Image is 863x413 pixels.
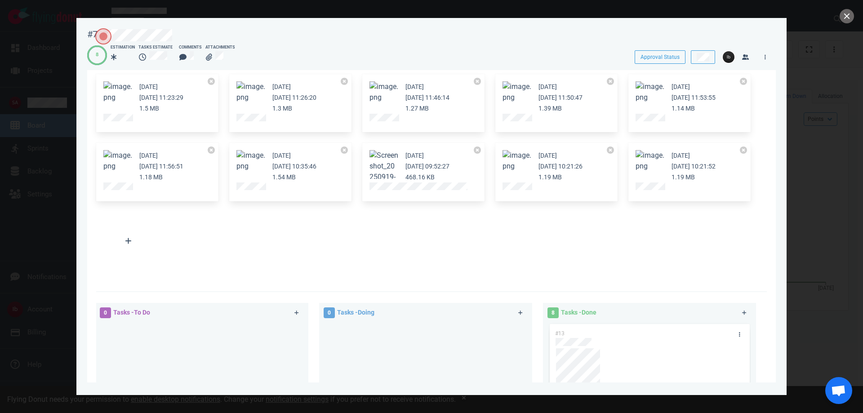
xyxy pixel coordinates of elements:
[236,150,265,172] button: Zoom image
[139,105,159,112] small: 1.5 MB
[825,377,852,404] div: Open de chat
[405,173,435,181] small: 468.16 KB
[179,44,202,51] div: Comments
[113,309,150,316] span: Tasks - To Do
[272,173,296,181] small: 1.54 MB
[138,44,175,51] div: Tasks Estimate
[272,152,291,159] small: [DATE]
[272,105,292,112] small: 1.3 MB
[538,152,557,159] small: [DATE]
[672,94,716,101] small: [DATE] 11:53:55
[503,150,531,172] button: Zoom image
[538,105,562,112] small: 1.39 MB
[636,150,664,172] button: Zoom image
[96,51,98,59] div: 8
[405,94,449,101] small: [DATE] 11:46:14
[405,152,424,159] small: [DATE]
[139,94,183,101] small: [DATE] 11:23:29
[103,150,132,172] button: Zoom image
[139,173,163,181] small: 1.18 MB
[636,81,664,103] button: Zoom image
[405,105,429,112] small: 1.27 MB
[324,307,335,318] span: 0
[87,29,98,40] div: #7
[672,83,690,90] small: [DATE]
[337,309,374,316] span: Tasks - Doing
[369,150,398,204] button: Zoom image
[236,81,265,103] button: Zoom image
[272,83,291,90] small: [DATE]
[272,94,316,101] small: [DATE] 11:26:20
[139,83,158,90] small: [DATE]
[103,81,132,103] button: Zoom image
[547,307,559,318] span: 8
[538,173,562,181] small: 1.19 MB
[538,83,557,90] small: [DATE]
[538,163,583,170] small: [DATE] 10:21:26
[555,330,565,337] span: #13
[100,307,111,318] span: 0
[405,83,424,90] small: [DATE]
[672,173,695,181] small: 1.19 MB
[139,163,183,170] small: [DATE] 11:56:51
[205,44,235,51] div: Attachments
[111,44,135,51] div: Estimation
[503,81,531,103] button: Zoom image
[723,51,734,63] img: 26
[635,50,685,64] button: Approval Status
[672,163,716,170] small: [DATE] 10:21:52
[672,152,690,159] small: [DATE]
[95,28,111,44] button: Open the dialog
[405,163,449,170] small: [DATE] 09:52:27
[139,152,158,159] small: [DATE]
[672,105,695,112] small: 1.14 MB
[369,81,398,103] button: Zoom image
[538,94,583,101] small: [DATE] 11:50:47
[561,309,596,316] span: Tasks - Done
[272,163,316,170] small: [DATE] 10:35:46
[840,9,854,23] button: close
